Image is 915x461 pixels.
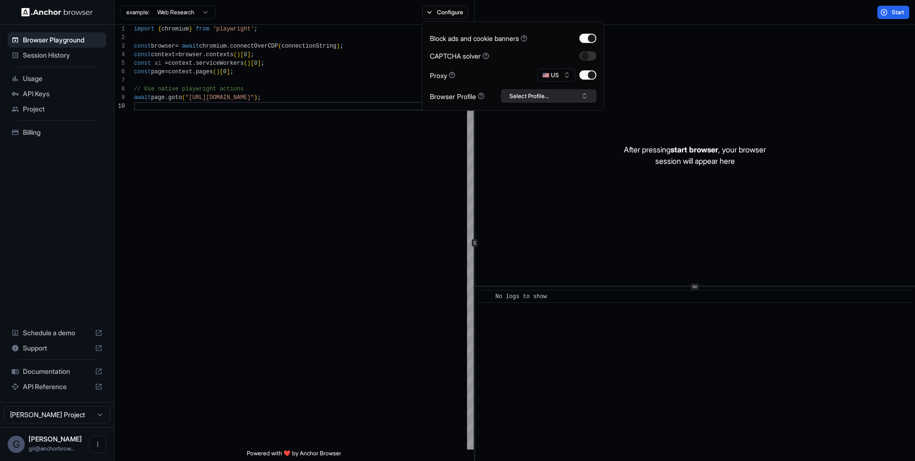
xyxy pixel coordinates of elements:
span: = [175,43,178,50]
span: ) [247,60,251,67]
span: [ [251,60,254,67]
span: chromium [199,43,227,50]
span: ) [336,43,340,50]
div: Proxy [430,70,456,80]
span: ] [247,51,251,58]
div: Project [8,101,106,117]
span: await [134,94,151,101]
div: Billing [8,125,106,140]
div: 3 [114,42,125,50]
div: 5 [114,59,125,68]
span: . [192,60,195,67]
div: 9 [114,93,125,102]
div: Usage [8,71,106,86]
span: . [165,94,168,101]
span: ; [340,43,343,50]
span: context [168,69,192,75]
span: ) [237,51,240,58]
div: 4 [114,50,125,59]
span: Support [23,343,91,353]
span: = [165,60,168,67]
span: // Use native playwright actions [134,86,244,92]
span: chromium [162,26,189,32]
span: ] [226,69,230,75]
span: = [175,51,178,58]
div: CAPTCHA solver [430,51,489,61]
span: ] [257,60,261,67]
div: Browser Playground [8,32,106,48]
span: Schedule a demo [23,328,91,338]
span: ; [230,69,234,75]
span: API Reference [23,382,91,391]
span: ( [213,69,216,75]
div: API Keys [8,86,106,101]
span: 0 [244,51,247,58]
span: ; [254,26,257,32]
span: Billing [23,128,102,137]
div: Support [8,341,106,356]
div: API Reference [8,379,106,394]
span: const [134,43,151,50]
span: serviceWorkers [196,60,244,67]
span: . [203,51,206,58]
span: ​ [484,292,488,301]
span: Start [892,9,905,16]
div: Documentation [8,364,106,379]
span: from [196,26,210,32]
div: 6 [114,68,125,76]
span: connectOverCDP [230,43,278,50]
span: const [134,51,151,58]
span: gil@anchorbrowser.io [29,445,75,452]
span: start browser [671,145,718,154]
button: Configure [422,6,468,19]
div: G [8,436,25,453]
span: Documentation [23,367,91,376]
span: 0 [223,69,226,75]
button: Open menu [89,436,106,453]
div: Block ads and cookie banners [430,33,528,43]
span: const [134,69,151,75]
span: import [134,26,154,32]
span: pages [196,69,213,75]
span: 'playwright' [213,26,254,32]
span: [ [220,69,223,75]
button: Select Profile... [501,90,597,103]
span: const [134,60,151,67]
div: Schedule a demo [8,325,106,341]
span: context [168,60,192,67]
span: Browser Playground [23,35,102,45]
span: [ [240,51,244,58]
span: ( [244,60,247,67]
span: API Keys [23,89,102,99]
span: await [182,43,199,50]
span: Project [23,104,102,114]
span: Powered with ❤️ by Anchor Browser [247,450,341,461]
span: } [189,26,192,32]
div: 2 [114,33,125,42]
button: Start [877,6,909,19]
p: After pressing , your browser session will appear here [624,144,766,167]
span: contexts [206,51,234,58]
span: . [226,43,230,50]
span: goto [168,94,182,101]
span: . [192,69,195,75]
div: Session History [8,48,106,63]
span: ; [257,94,261,101]
span: Usage [23,74,102,83]
span: ( [278,43,282,50]
span: page [151,69,165,75]
span: page [151,94,165,101]
button: 🇺🇸 US [538,69,576,82]
span: Gil Dankner [29,435,82,443]
div: 1 [114,25,125,33]
span: Session History [23,50,102,60]
span: ; [251,51,254,58]
span: browser [151,43,175,50]
span: = [165,69,168,75]
span: 0 [254,60,257,67]
div: 7 [114,76,125,85]
span: No logs to show [496,293,547,300]
div: 10 [114,102,125,110]
span: browser [179,51,203,58]
span: context [151,51,175,58]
